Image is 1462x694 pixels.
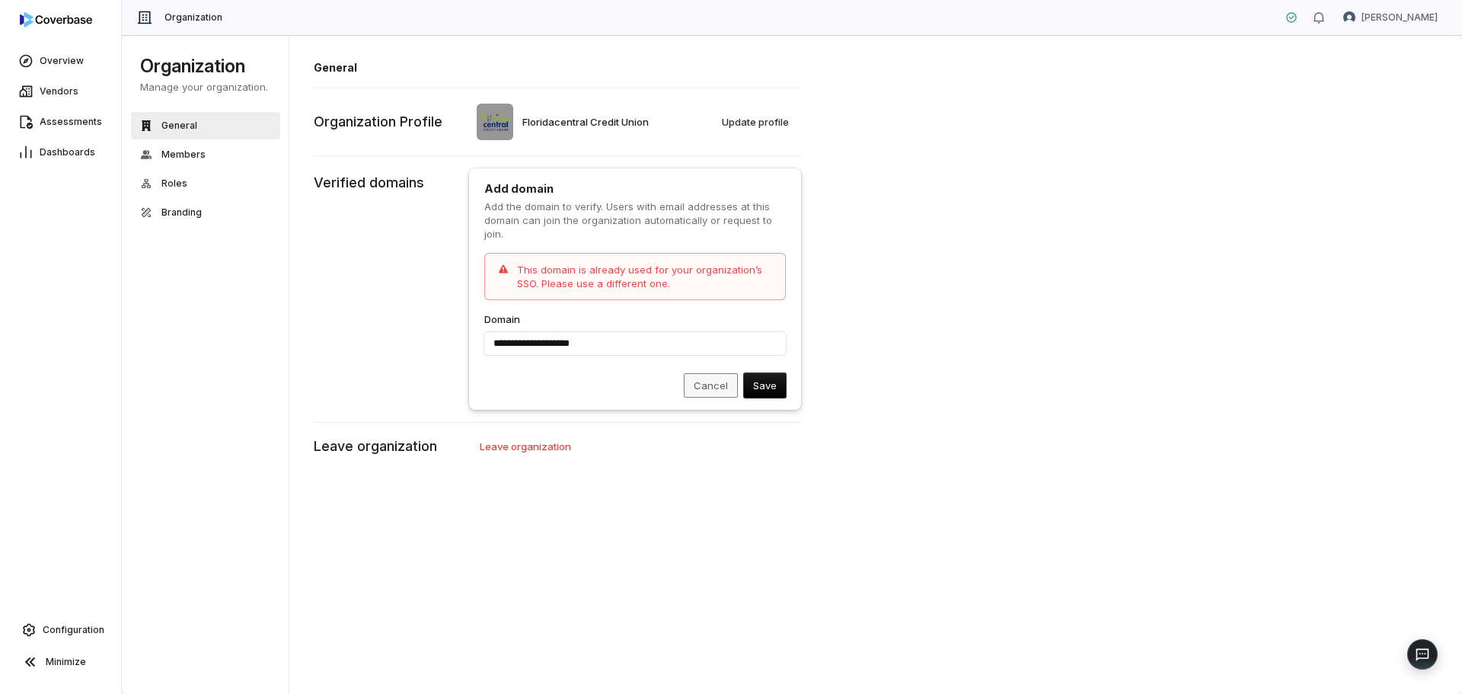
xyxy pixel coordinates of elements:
[6,647,115,677] button: Minimize
[744,373,786,398] button: Save
[6,616,115,644] a: Configuration
[131,199,280,226] button: Branding
[3,47,118,75] a: Overview
[161,177,187,190] span: Roles
[20,12,92,27] img: logo-D7KZi-bG.svg
[314,437,437,456] p: Leave organization
[131,112,280,139] button: General
[131,170,280,197] button: Roles
[140,54,271,78] h1: Organization
[1334,6,1447,29] button: Brad Babin avatar[PERSON_NAME]
[684,373,738,398] button: Cancel
[477,104,513,140] img: Floridacentral Credit Union
[43,624,104,636] span: Configuration
[522,115,649,129] span: Floridacentral Credit Union
[314,173,424,193] p: Verified domains
[140,80,271,94] p: Manage your organization.
[161,206,202,219] span: Branding
[472,435,580,458] button: Leave organization
[314,112,442,132] p: Organization Profile
[161,149,206,161] span: Members
[1361,11,1438,24] span: [PERSON_NAME]
[40,55,84,67] span: Overview
[3,139,118,166] a: Dashboards
[484,312,520,326] label: Domain
[164,11,222,24] span: Organization
[314,59,801,75] h1: General
[131,141,280,168] button: Members
[161,120,197,132] span: General
[40,146,95,158] span: Dashboards
[714,110,798,133] button: Update profile
[46,656,86,668] span: Minimize
[484,200,786,241] p: Add the domain to verify. Users with email addresses at this domain can join the organization aut...
[40,85,78,98] span: Vendors
[517,263,773,290] p: This domain is already used for your organization’s SSO. Please use a different one.
[1343,11,1355,24] img: Brad Babin avatar
[3,78,118,105] a: Vendors
[40,116,102,128] span: Assessments
[3,108,118,136] a: Assessments
[484,181,786,197] h1: Add domain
